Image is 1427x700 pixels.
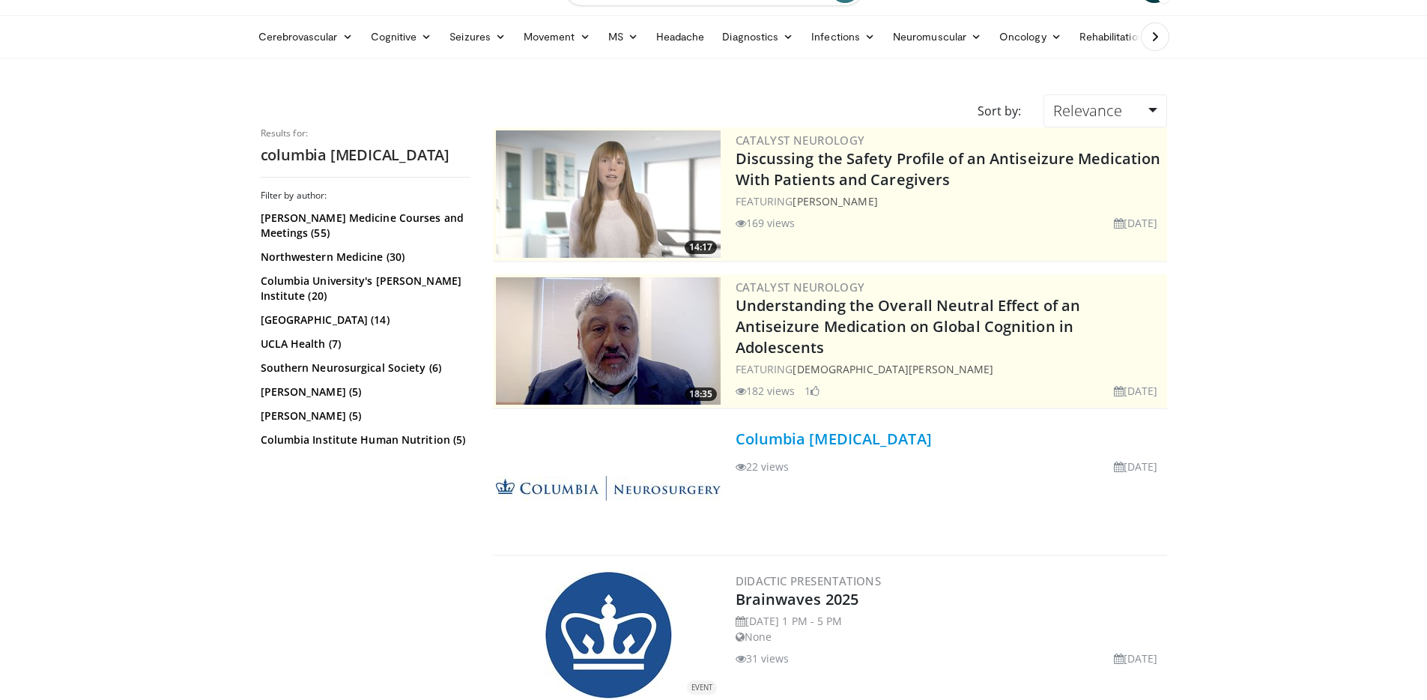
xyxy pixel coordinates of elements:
li: 182 views [736,383,796,399]
a: Catalyst Neurology [736,280,865,295]
h3: Filter by author: [261,190,470,202]
li: 169 views [736,215,796,231]
img: c23d0a25-a0b6-49e6-ba12-869cdc8b250a.png.300x170_q85_crop-smart_upscale.jpg [496,130,721,258]
small: EVENT [691,683,712,693]
a: [PERSON_NAME] Medicine Courses and Meetings (55) [261,211,467,241]
div: FEATURING [736,361,1164,377]
div: Sort by: [966,94,1032,127]
a: Headache [647,22,714,52]
li: 31 views [736,651,790,666]
a: Oncology [990,22,1070,52]
a: Cognitive [362,22,441,52]
div: [DATE] 1 PM - 5 PM None [736,613,1164,645]
a: [PERSON_NAME] (5) [261,408,467,423]
a: Rehabilitation [1070,22,1153,52]
div: FEATURING [736,193,1164,209]
a: 14:17 [496,130,721,258]
p: Results for: [261,127,470,139]
span: 18:35 [685,387,717,401]
a: [DEMOGRAPHIC_DATA][PERSON_NAME] [793,362,993,376]
img: 01bfc13d-03a0-4cb7-bbaa-2eb0a1ecb046.png.300x170_q85_crop-smart_upscale.jpg [496,277,721,405]
span: Relevance [1053,100,1122,121]
a: Infections [802,22,884,52]
a: MS [599,22,647,52]
a: Columbia Institute Human Nutrition (5) [261,432,467,447]
a: Cerebrovascular [249,22,362,52]
a: Catalyst Neurology [736,133,865,148]
a: Understanding the Overall Neutral Effect of an Antiseizure Medication on Global Cognition in Adol... [736,295,1081,357]
li: [DATE] [1114,459,1158,474]
li: [DATE] [1114,383,1158,399]
li: 1 [805,383,819,399]
img: 24fc6d06-05ab-49be-9020-6cb578b60684.png.300x170_q85_autocrop_double_scale_upscale_version-0.2.jpg [545,571,672,699]
li: [DATE] [1114,651,1158,666]
a: [PERSON_NAME] [793,194,877,208]
a: Diagnostics [713,22,802,52]
li: [DATE] [1114,215,1158,231]
a: EVENT [496,571,721,699]
a: Columbia [MEDICAL_DATA] [736,429,932,449]
a: Neuromuscular [884,22,990,52]
a: Seizures [440,22,515,52]
a: Discussing the Safety Profile of an Antiseizure Medication With Patients and Caregivers [736,148,1161,190]
li: 22 views [736,459,790,474]
a: Southern Neurosurgical Society (6) [261,360,467,375]
a: Relevance [1043,94,1166,127]
a: Brainwaves 2025 [736,589,859,609]
a: UCLA Health (7) [261,337,467,351]
img: Columbia Neurosurgery [496,476,721,501]
h2: columbia [MEDICAL_DATA] [261,145,470,165]
span: 14:17 [685,241,717,254]
a: Columbia University's [PERSON_NAME] Institute (20) [261,274,467,304]
a: [PERSON_NAME] (5) [261,384,467,399]
a: 18:35 [496,277,721,405]
a: Northwestern Medicine (30) [261,250,467,265]
h3: Didactic Presentations [736,574,1164,588]
a: [GEOGRAPHIC_DATA] (14) [261,313,467,328]
a: Movement [515,22,599,52]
